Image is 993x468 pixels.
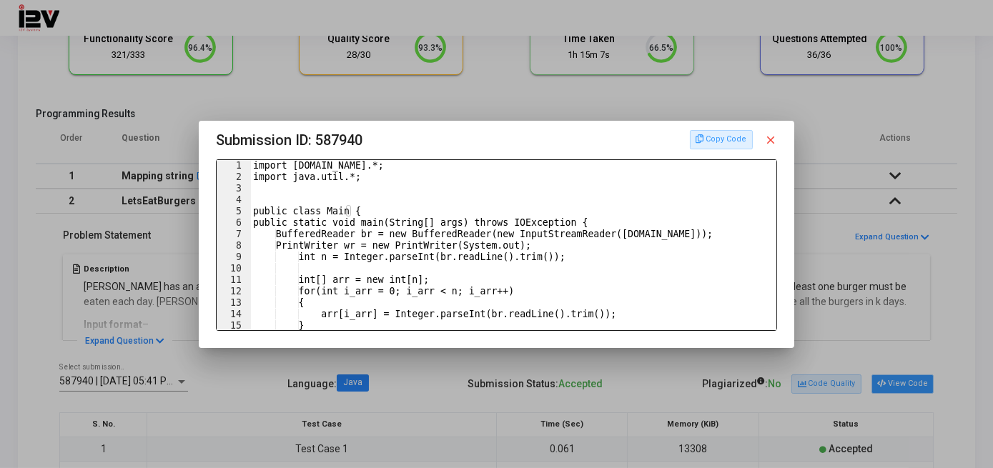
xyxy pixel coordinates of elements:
[217,217,251,229] div: 6
[217,263,251,274] div: 10
[217,171,251,183] div: 2
[217,229,251,240] div: 7
[217,252,251,263] div: 9
[217,297,251,309] div: 13
[217,274,251,286] div: 11
[217,240,251,252] div: 8
[217,309,251,320] div: 14
[217,194,251,206] div: 4
[764,134,777,146] mat-icon: close
[217,286,251,297] div: 12
[217,160,251,171] div: 1
[216,129,362,151] span: Submission ID: 587940
[690,130,753,149] button: Copy Code
[217,320,251,332] div: 15
[217,206,251,217] div: 5
[217,183,251,194] div: 3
